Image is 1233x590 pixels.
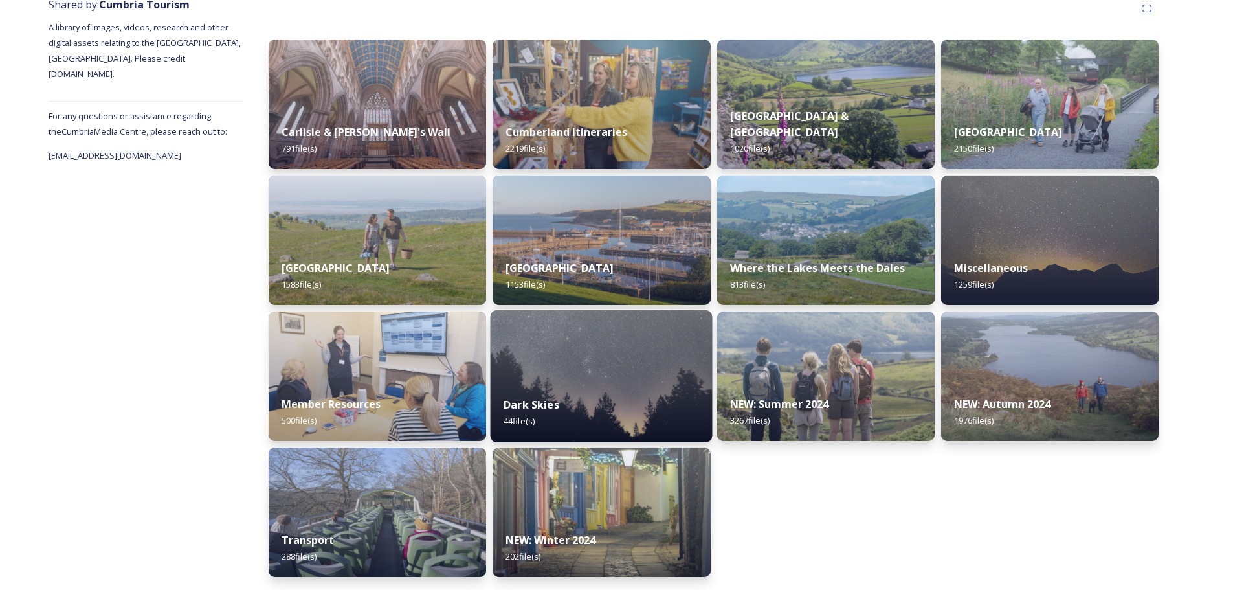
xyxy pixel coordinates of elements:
strong: [GEOGRAPHIC_DATA] & [GEOGRAPHIC_DATA] [730,109,849,139]
strong: [GEOGRAPHIC_DATA] [282,261,390,275]
span: 1259 file(s) [954,278,994,290]
span: 500 file(s) [282,414,317,426]
span: For any questions or assistance regarding the Cumbria Media Centre, please reach out to: [49,110,227,137]
strong: [GEOGRAPHIC_DATA] [954,125,1062,139]
span: 2219 file(s) [505,142,545,154]
span: 813 file(s) [730,278,765,290]
img: 7afd3a29-5074-4a00-a7ae-b4a57b70a17f.jpg [269,448,486,577]
strong: Dark Skies [504,398,559,412]
span: 1153 file(s) [505,278,545,290]
img: A7A07737.jpg [491,310,713,442]
span: 1976 file(s) [954,414,994,426]
strong: Cumberland Itineraries [505,125,627,139]
img: CUMBRIATOURISM_240715_PaulMitchell_WalnaScar_-56.jpg [717,312,935,441]
span: 3267 file(s) [730,414,770,426]
img: 29343d7f-989b-46ee-a888-b1a2ee1c48eb.jpg [269,312,486,441]
span: 1583 file(s) [282,278,321,290]
span: 288 file(s) [282,550,317,562]
img: Carlisle-couple-176.jpg [269,40,486,169]
span: 202 file(s) [505,550,540,562]
span: [EMAIL_ADDRESS][DOMAIN_NAME] [49,150,181,161]
img: Blea%2520Tarn%2520Star-Lapse%2520Loop.jpg [941,176,1159,305]
strong: Carlisle & [PERSON_NAME]'s Wall [282,125,450,139]
strong: NEW: Winter 2024 [505,533,595,547]
strong: Member Resources [282,397,381,411]
span: 2150 file(s) [954,142,994,154]
img: ca66e4d0-8177-4442-8963-186c5b40d946.jpg [941,312,1159,441]
strong: NEW: Summer 2024 [730,397,828,411]
img: 8ef860cd-d990-4a0f-92be-bf1f23904a73.jpg [493,40,710,169]
span: A library of images, videos, research and other digital assets relating to the [GEOGRAPHIC_DATA],... [49,21,243,80]
img: Hartsop-222.jpg [717,40,935,169]
img: PM204584.jpg [941,40,1159,169]
img: 4408e5a7-4f73-4a41-892e-b69eab0f13a7.jpg [493,448,710,577]
img: Attract%2520and%2520Disperse%2520%28274%2520of%25201364%29.jpg [717,176,935,305]
span: 1020 file(s) [730,142,770,154]
strong: NEW: Autumn 2024 [954,397,1050,411]
span: 44 file(s) [504,415,535,427]
strong: Where the Lakes Meets the Dales [730,261,905,275]
img: Grange-over-sands-rail-250.jpg [269,176,486,305]
span: 791 file(s) [282,142,317,154]
strong: [GEOGRAPHIC_DATA] [505,261,614,275]
strong: Transport [282,533,334,547]
strong: Miscellaneous [954,261,1028,275]
img: Whitehaven-283.jpg [493,176,710,305]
